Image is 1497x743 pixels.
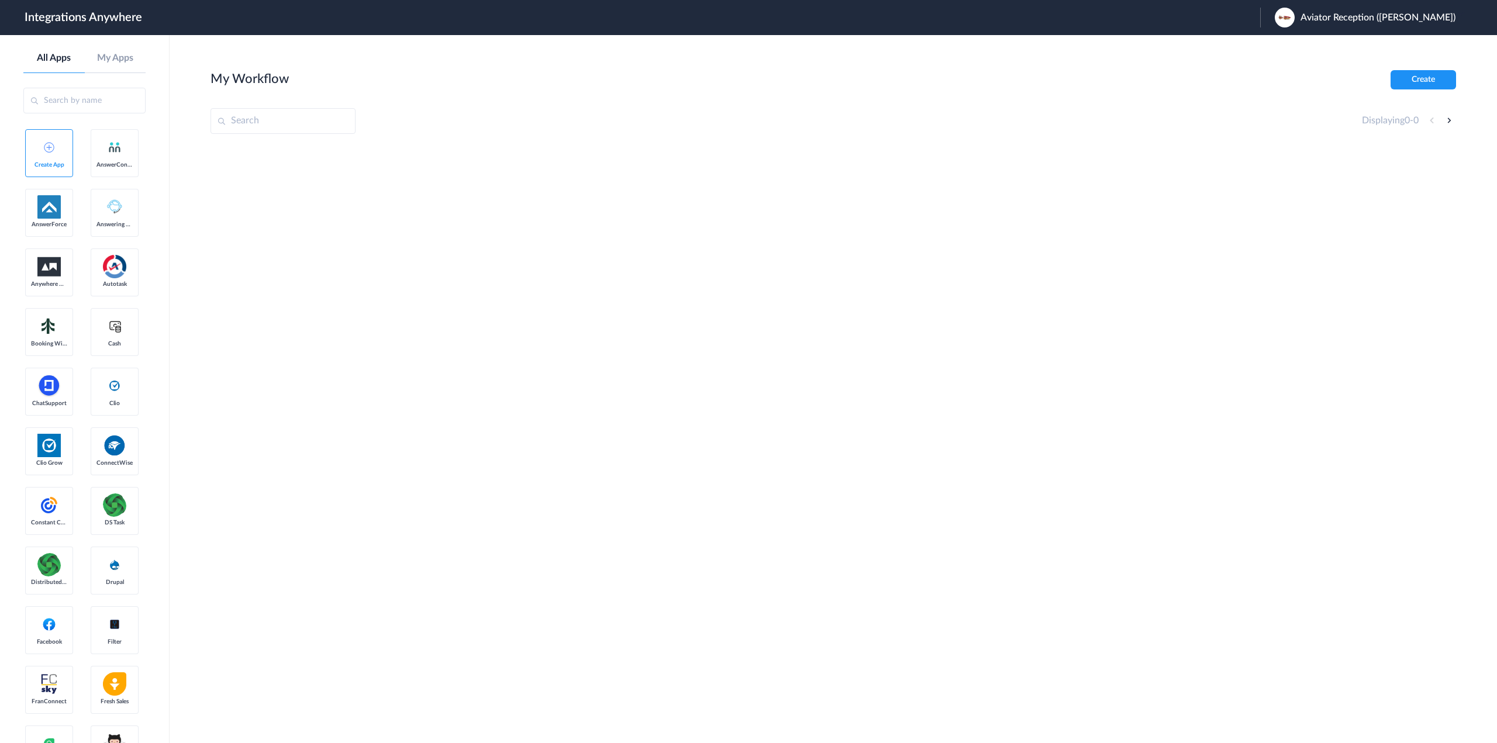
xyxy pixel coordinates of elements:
[31,579,67,586] span: Distributed Source
[1301,12,1455,23] span: Aviator Reception ([PERSON_NAME])
[211,108,356,134] input: Search
[31,340,67,347] span: Booking Widget
[31,400,67,407] span: ChatSupport
[108,558,122,572] img: drupal-logo.svg
[108,140,122,154] img: answerconnect-logo.svg
[96,579,133,586] span: Drupal
[31,459,67,466] span: Clio Grow
[25,11,142,25] h1: Integrations Anywhere
[103,434,126,457] img: connectwise.png
[96,400,133,407] span: Clio
[96,221,133,228] span: Answering Service
[37,553,61,576] img: distributedSource.png
[37,316,61,337] img: Setmore_Logo.svg
[1413,116,1419,125] span: 0
[37,434,61,457] img: Clio.jpg
[103,255,126,278] img: autotask.png
[23,88,146,113] input: Search by name
[31,281,67,288] span: Anywhere Works
[37,257,61,277] img: aww.png
[108,319,122,333] img: cash-logo.svg
[42,617,56,631] img: facebook-logo.svg
[31,161,67,168] span: Create App
[37,374,61,398] img: chatsupport-icon.svg
[103,195,126,219] img: Answering_service.png
[23,53,85,64] a: All Apps
[1275,8,1295,27] img: 20230602-223732-0000.png
[96,340,133,347] span: Cash
[31,698,67,705] span: FranConnect
[211,71,289,87] h2: My Workflow
[37,672,61,696] img: FranConnect.png
[96,638,133,645] span: Filter
[103,672,126,696] img: freshsales.png
[1391,70,1456,89] button: Create
[103,614,126,634] img: filter.png
[31,519,67,526] span: Constant Contact
[37,195,61,219] img: af-app-logo.svg
[85,53,146,64] a: My Apps
[44,142,54,153] img: add-icon.svg
[96,519,133,526] span: DS Task
[31,221,67,228] span: AnswerForce
[96,698,133,705] span: Fresh Sales
[96,459,133,466] span: ConnectWise
[37,493,61,517] img: constant-contact.svg
[1405,116,1410,125] span: 0
[1362,115,1419,126] h4: Displaying -
[108,379,122,393] img: clio-logo.svg
[31,638,67,645] span: Facebook
[96,281,133,288] span: Autotask
[103,493,126,517] img: distributedSource.png
[96,161,133,168] span: AnswerConnect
